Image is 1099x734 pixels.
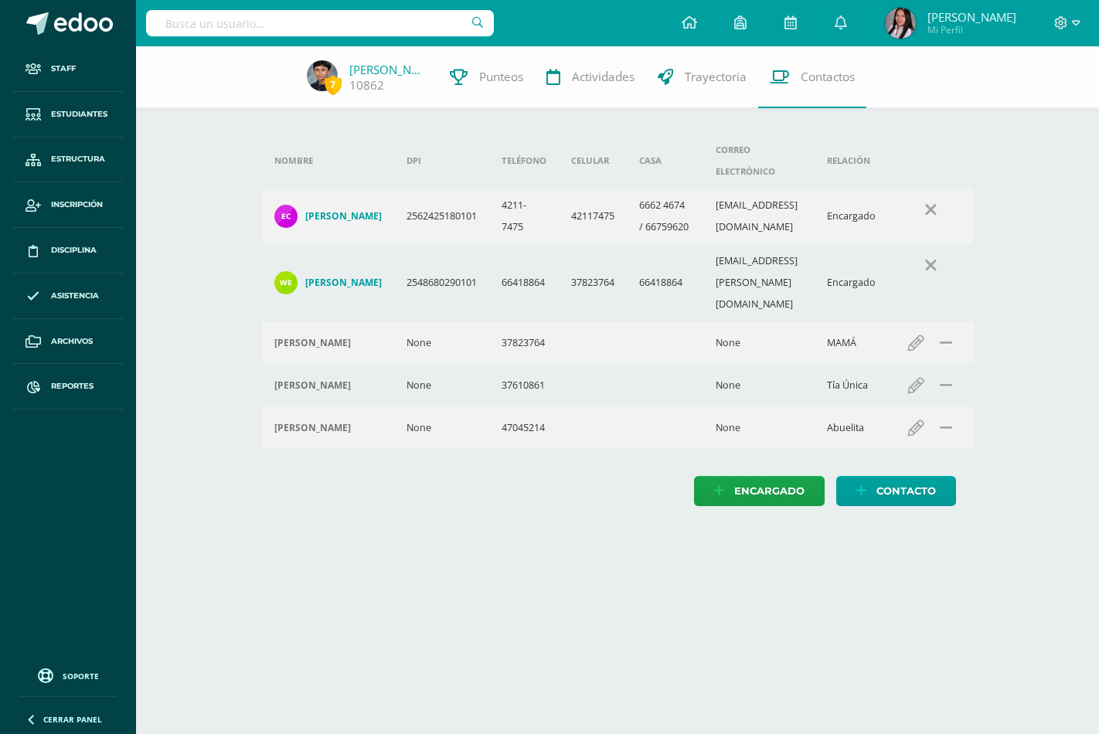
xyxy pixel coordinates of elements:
[51,199,103,211] span: Inscripción
[489,244,559,321] td: 66418864
[274,379,382,392] div: Kristel Espina
[51,63,76,75] span: Staff
[758,46,866,108] a: Contactos
[559,133,627,189] th: Celular
[801,69,855,85] span: Contactos
[394,189,489,244] td: 2562425180101
[703,244,815,321] td: [EMAIL_ADDRESS][PERSON_NAME][DOMAIN_NAME]
[63,671,99,681] span: Soporte
[815,364,888,406] td: Tía Única
[12,274,124,319] a: Asistencia
[489,189,559,244] td: 4211-7475
[51,153,105,165] span: Estructura
[146,10,494,36] input: Busca un usuario...
[307,60,338,91] img: d33d761f98204b8d85258053ee114d8a.png
[274,422,382,434] div: Dalila Paz
[559,189,627,244] td: 42117475
[394,364,489,406] td: None
[489,321,559,364] td: 37823764
[885,8,916,39] img: 1c4a8e29229ca7cba10d259c3507f649.png
[19,664,117,685] a: Soporte
[274,271,298,294] img: 9a3fd472f489cb3a44aa20200d2c736c.png
[927,23,1016,36] span: Mi Perfil
[627,133,703,189] th: Casa
[685,69,747,85] span: Trayectoria
[927,9,1016,25] span: [PERSON_NAME]
[572,69,635,85] span: Actividades
[703,321,815,364] td: None
[646,46,758,108] a: Trayectoria
[12,182,124,228] a: Inscripción
[305,277,382,289] h4: [PERSON_NAME]
[51,335,93,348] span: Archivos
[703,406,815,449] td: None
[43,714,102,725] span: Cerrar panel
[627,244,703,321] td: 66418864
[815,321,888,364] td: MAMÁ
[12,319,124,365] a: Archivos
[479,69,523,85] span: Punteos
[438,46,535,108] a: Punteos
[815,406,888,449] td: Abuelita
[274,205,298,228] img: f72999c5802ccca9ee207f7bf14b7e49.png
[559,244,627,321] td: 37823764
[12,364,124,409] a: Reportes
[703,189,815,244] td: [EMAIL_ADDRESS][DOMAIN_NAME]
[51,244,97,257] span: Disciplina
[12,46,124,92] a: Staff
[489,133,559,189] th: Teléfono
[274,337,351,349] h4: [PERSON_NAME]
[274,271,382,294] a: [PERSON_NAME]
[394,244,489,321] td: 2548680290101
[274,379,351,392] h4: [PERSON_NAME]
[349,77,384,93] a: 10862
[262,133,394,189] th: Nombre
[489,406,559,449] td: 47045214
[489,364,559,406] td: 37610861
[836,476,956,506] a: Contacto
[12,92,124,138] a: Estudiantes
[274,337,382,349] div: Wendy Espina
[394,406,489,449] td: None
[703,133,815,189] th: Correo electrónico
[51,290,99,302] span: Asistencia
[51,108,107,121] span: Estudiantes
[535,46,646,108] a: Actividades
[274,422,351,434] h4: [PERSON_NAME]
[815,133,888,189] th: Relación
[703,364,815,406] td: None
[815,189,888,244] td: Encargado
[815,244,888,321] td: Encargado
[734,477,805,505] span: Encargado
[12,138,124,183] a: Estructura
[305,210,382,223] h4: [PERSON_NAME]
[394,321,489,364] td: None
[51,380,94,392] span: Reportes
[274,205,382,228] a: [PERSON_NAME]
[394,133,489,189] th: DPI
[876,477,936,505] span: Contacto
[325,75,342,94] span: 7
[694,476,825,506] a: Encargado
[349,62,427,77] a: [PERSON_NAME]
[12,228,124,274] a: Disciplina
[627,189,703,244] td: 6662 4674 / 66759620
